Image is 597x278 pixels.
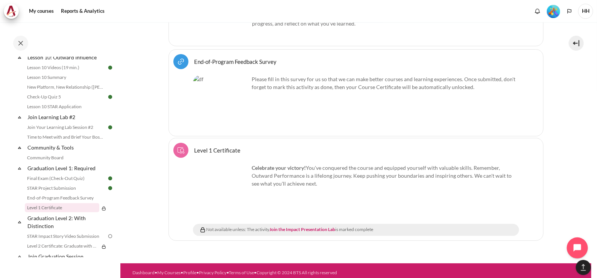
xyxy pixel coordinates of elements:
[229,270,254,275] a: Terms of Use
[252,165,306,171] strong: Celebrate your victory!
[26,142,107,153] a: Community & Tools
[16,218,23,226] span: Collapse
[544,4,563,18] a: Level #5
[25,92,107,101] a: Check-Up Quiz 5
[107,233,114,240] img: To do
[157,270,181,275] a: My Courses
[26,251,107,261] a: Join Graduation Session
[16,253,23,260] span: Collapse
[257,270,337,275] a: Copyright © 2024 BTS All rights reserved
[26,163,107,173] a: Graduation Level 1: Required
[58,4,107,19] a: Reports & Analytics
[107,124,114,131] img: Done
[270,227,336,232] a: Join the Impact Presentation Lab
[576,260,591,275] button: [[backtotopbutton]]
[193,164,249,220] img: adet
[199,270,226,275] a: Privacy Policy
[132,270,155,275] a: Dashboard
[107,64,114,71] img: Done
[16,54,23,61] span: Collapse
[107,94,114,100] img: Done
[16,144,23,151] span: Collapse
[193,75,249,131] img: df
[25,73,107,82] a: Lesson 10 Summary
[107,175,114,182] img: Done
[183,270,196,275] a: Profile
[194,147,241,154] span: Level 1 Certificate
[25,83,107,92] a: New Platform, New Relationship ([PERSON_NAME]'s Story)
[25,203,99,212] a: Level 1 Certificate
[26,213,107,231] a: Graduation Level 2: With Distinction
[107,185,114,192] img: Done
[25,133,107,142] a: Time to Meet with and Brief Your Boss #2
[578,4,593,19] a: User menu
[547,4,560,18] div: Level #5
[578,4,593,19] span: HH
[25,123,107,132] a: Join Your Learning Lab Session #2
[25,232,107,241] a: STAR Impact Story Video Submission
[194,58,277,65] a: End-of-Program Feedback Survey
[16,113,23,121] span: Collapse
[26,4,56,19] a: My courses
[176,146,185,155] img: Course certificate icon
[25,242,99,251] a: Level 2 Certificate: Graduate with Distinction
[25,193,107,202] a: End-of-Program Feedback Survey
[16,165,23,172] span: Collapse
[25,174,107,183] a: Final Exam (Check-Out Quiz)
[26,52,107,62] a: Lesson 10: Outward Influence
[6,6,17,17] img: Architeck
[193,75,519,91] p: Please fill in this survey for us so that we can make better courses and learning experiences. On...
[25,153,107,162] a: Community Board
[564,6,575,17] button: Languages
[25,102,107,111] a: Lesson 10 STAR Application
[547,5,560,18] img: Level #5
[132,269,378,276] div: • • • • •
[193,164,519,187] div: You've conquered the course and equipped yourself with valuable skills. Remember, Outward Perform...
[532,6,543,17] div: Show notification window with no new notifications
[4,4,23,19] a: Architeck Architeck
[199,226,517,234] div: Not available unless: The activity is marked complete
[25,184,107,193] a: STAR Project Submission
[26,112,107,122] a: Join Learning Lab #2
[25,63,107,72] a: Lesson 10 Videos (19 min.)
